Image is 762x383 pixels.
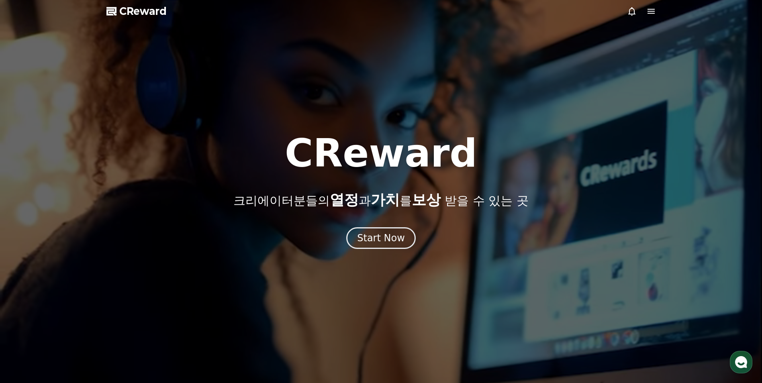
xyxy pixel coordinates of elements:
[285,134,477,173] h1: CReward
[74,267,83,273] span: 대화
[104,255,154,275] a: 설정
[53,255,104,275] a: 대화
[357,232,405,244] div: Start Now
[346,235,416,243] a: Start Now
[25,267,30,273] span: 홈
[330,191,359,208] span: 열정
[106,5,167,18] a: CReward
[412,191,441,208] span: 보상
[346,227,416,249] button: Start Now
[124,267,134,273] span: 설정
[119,5,167,18] span: CReward
[2,255,53,275] a: 홈
[233,192,528,208] p: 크리에이터분들의 과 를 받을 수 있는 곳
[371,191,400,208] span: 가치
